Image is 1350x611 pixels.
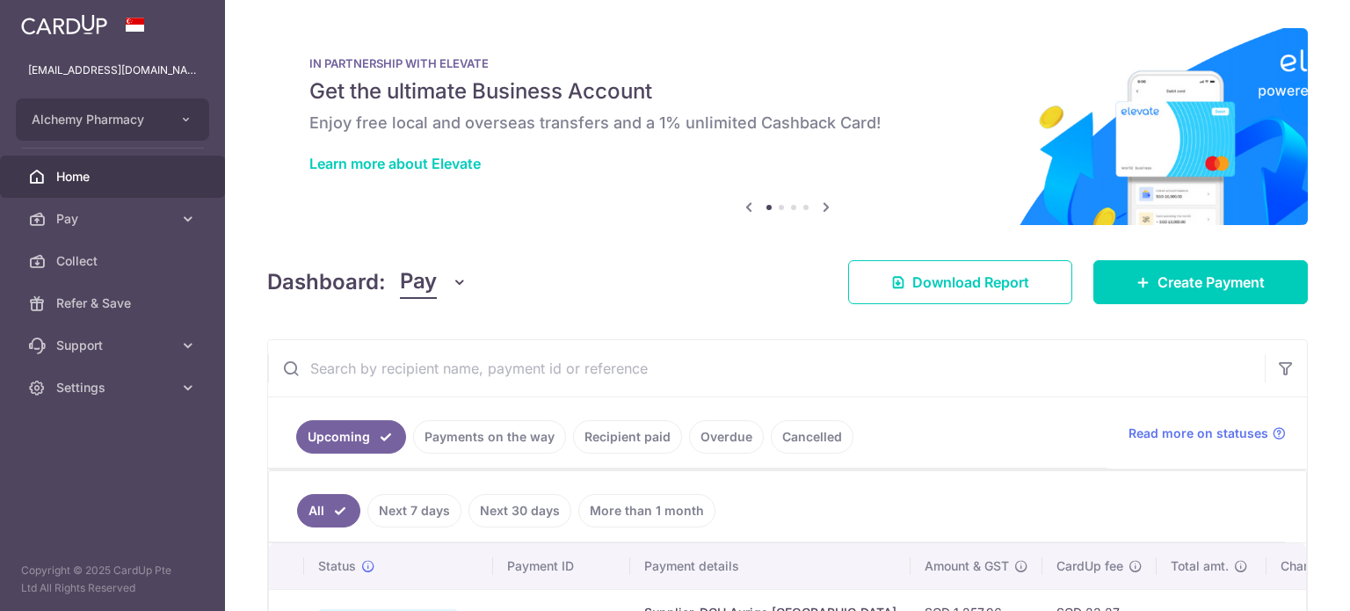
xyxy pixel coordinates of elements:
[56,337,172,354] span: Support
[630,543,911,589] th: Payment details
[689,420,764,454] a: Overdue
[367,494,461,527] a: Next 7 days
[578,494,715,527] a: More than 1 month
[268,340,1265,396] input: Search by recipient name, payment id or reference
[493,543,630,589] th: Payment ID
[16,98,209,141] button: Alchemy Pharmacy
[848,260,1072,304] a: Download Report
[400,265,437,299] span: Pay
[296,420,406,454] a: Upcoming
[1093,260,1308,304] a: Create Payment
[468,494,571,527] a: Next 30 days
[573,420,682,454] a: Recipient paid
[1158,272,1265,293] span: Create Payment
[297,494,360,527] a: All
[56,252,172,270] span: Collect
[56,168,172,185] span: Home
[28,62,197,79] p: [EMAIL_ADDRESS][DOMAIN_NAME]
[318,557,356,575] span: Status
[771,420,853,454] a: Cancelled
[309,113,1266,134] h6: Enjoy free local and overseas transfers and a 1% unlimited Cashback Card!
[1129,425,1268,442] span: Read more on statuses
[400,265,468,299] button: Pay
[309,155,481,172] a: Learn more about Elevate
[925,557,1009,575] span: Amount & GST
[32,111,162,128] span: Alchemy Pharmacy
[1171,557,1229,575] span: Total amt.
[56,210,172,228] span: Pay
[56,379,172,396] span: Settings
[267,28,1308,225] img: Renovation banner
[309,56,1266,70] p: IN PARTNERSHIP WITH ELEVATE
[56,295,172,312] span: Refer & Save
[309,77,1266,105] h5: Get the ultimate Business Account
[1129,425,1286,442] a: Read more on statuses
[912,272,1029,293] span: Download Report
[413,420,566,454] a: Payments on the way
[21,14,107,35] img: CardUp
[267,266,386,298] h4: Dashboard:
[1056,557,1123,575] span: CardUp fee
